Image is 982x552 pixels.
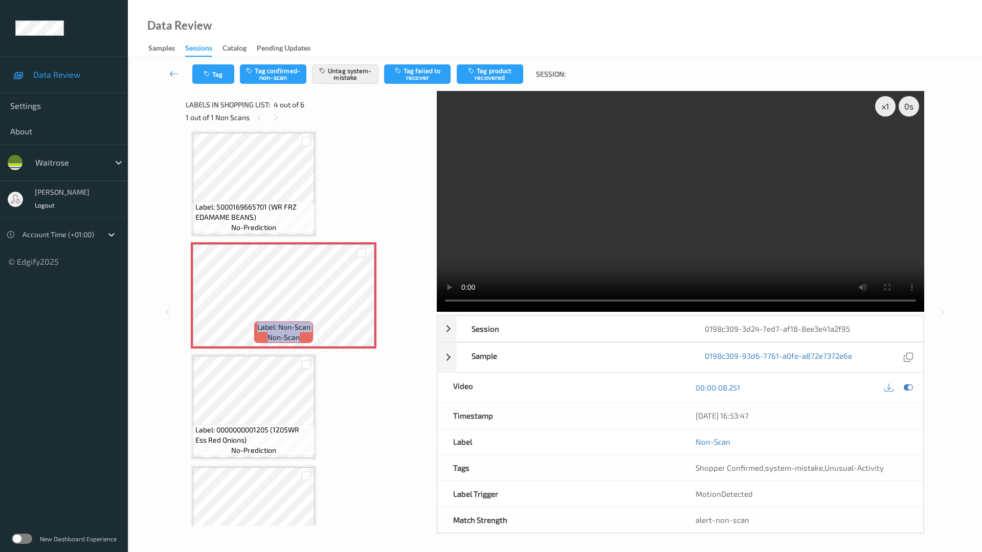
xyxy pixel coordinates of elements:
[148,43,175,56] div: Samples
[312,64,378,84] button: Untag system-mistake
[147,20,212,31] div: Data Review
[696,410,908,421] div: [DATE] 16:53:47
[824,463,884,472] span: Unusual-Activity
[257,41,321,56] a: Pending Updates
[192,64,234,84] button: Tag
[195,202,312,222] span: Label: 5000169665701 (WR FRZ EDAMAME BEANS)
[231,222,276,233] span: no-prediction
[186,100,270,110] span: Labels in shopping list:
[186,111,430,124] div: 1 out of 1 Non Scans
[680,481,923,507] div: MotionDetected
[696,463,764,472] span: Shopper Confirmed
[457,64,523,84] button: Tag product recovered
[696,382,740,393] a: 00:00:08.251
[257,43,310,56] div: Pending Updates
[456,343,690,372] div: Sample
[438,507,681,533] div: Match Strength
[696,436,730,447] a: Non-Scan
[705,351,852,364] a: 0198c309-93d6-7761-a0fe-a872e7372e6e
[437,315,924,342] div: Session0198c309-3d24-7ed7-af18-8ee3e41a2f95
[148,41,185,56] a: Samples
[185,41,222,57] a: Sessions
[222,43,247,56] div: Catalog
[765,463,823,472] span: system-mistake
[438,373,681,402] div: Video
[689,316,923,341] div: 0198c309-3d24-7ed7-af18-8ee3e41a2f95
[231,445,276,455] span: no-prediction
[899,96,919,117] div: 0 s
[456,316,690,341] div: Session
[875,96,896,117] div: x 1
[438,429,681,454] div: Label
[222,41,257,56] a: Catalog
[257,322,310,332] span: Label: Non-Scan
[696,463,884,472] span: , ,
[437,342,924,373] div: Sample0198c309-93d6-7761-a0fe-a872e7372e6e
[267,332,300,342] span: non-scan
[696,515,908,525] div: alert-non-scan
[185,43,212,57] div: Sessions
[240,64,306,84] button: Tag confirmed-non-scan
[274,100,304,110] span: 4 out of 6
[384,64,451,84] button: Tag failed to recover
[195,425,312,445] span: Label: 0000000001205 (1205WR Ess Red Onions)
[438,403,681,428] div: Timestamp
[536,69,566,79] span: Session:
[438,455,681,480] div: Tags
[438,481,681,507] div: Label Trigger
